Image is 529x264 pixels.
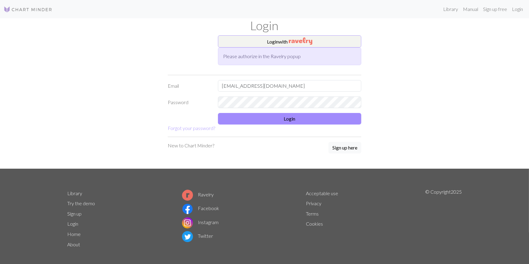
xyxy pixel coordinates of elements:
a: Sign up [67,211,82,216]
a: Forgot your password? [168,125,215,131]
a: Twitter [182,233,213,239]
a: Home [67,231,81,237]
p: © Copyright 2025 [425,188,462,250]
a: Terms [306,211,319,216]
button: Login [218,113,361,125]
a: Library [441,3,461,15]
a: Login [510,3,525,15]
img: Ravelry logo [182,190,193,201]
a: Instagram [182,219,219,225]
button: Sign up here [328,142,361,153]
a: Login [67,221,78,227]
a: About [67,241,80,247]
a: Library [67,190,82,196]
a: Privacy [306,200,321,206]
div: Please authorize in the Ravelry popup [218,48,361,65]
a: Facebook [182,205,219,211]
a: Cookies [306,221,323,227]
label: Password [164,97,214,108]
img: Facebook logo [182,203,193,214]
button: Loginwith [218,35,361,48]
a: Sign up free [481,3,510,15]
p: New to Chart Minder? [168,142,214,149]
img: Ravelry [289,37,312,45]
a: Try the demo [67,200,95,206]
label: Email [164,80,214,92]
a: Acceptable use [306,190,338,196]
h1: Login [64,18,465,33]
a: Manual [461,3,481,15]
img: Instagram logo [182,217,193,228]
img: Logo [4,6,52,13]
a: Ravelry [182,192,214,197]
img: Twitter logo [182,231,193,242]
